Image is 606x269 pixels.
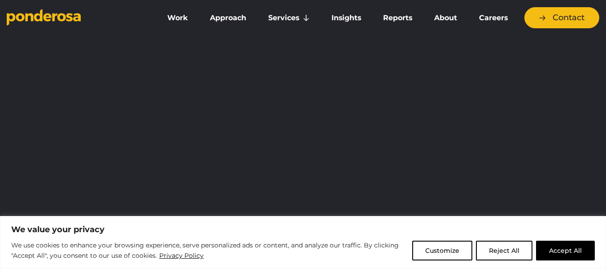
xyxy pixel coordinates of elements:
a: Insights [323,9,371,27]
button: Accept All [536,241,595,260]
a: Privacy Policy [159,250,204,261]
a: About [425,9,466,27]
a: Contact [524,7,599,28]
button: Customize [412,241,472,260]
a: Go to homepage [7,9,145,27]
p: We value your privacy [11,224,595,235]
a: Reports [374,9,422,27]
a: Careers [470,9,517,27]
p: We use cookies to enhance your browsing experience, serve personalized ads or content, and analyz... [11,240,405,261]
a: Work [158,9,197,27]
button: Reject All [476,241,532,260]
a: Approach [201,9,256,27]
a: Services [259,9,319,27]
